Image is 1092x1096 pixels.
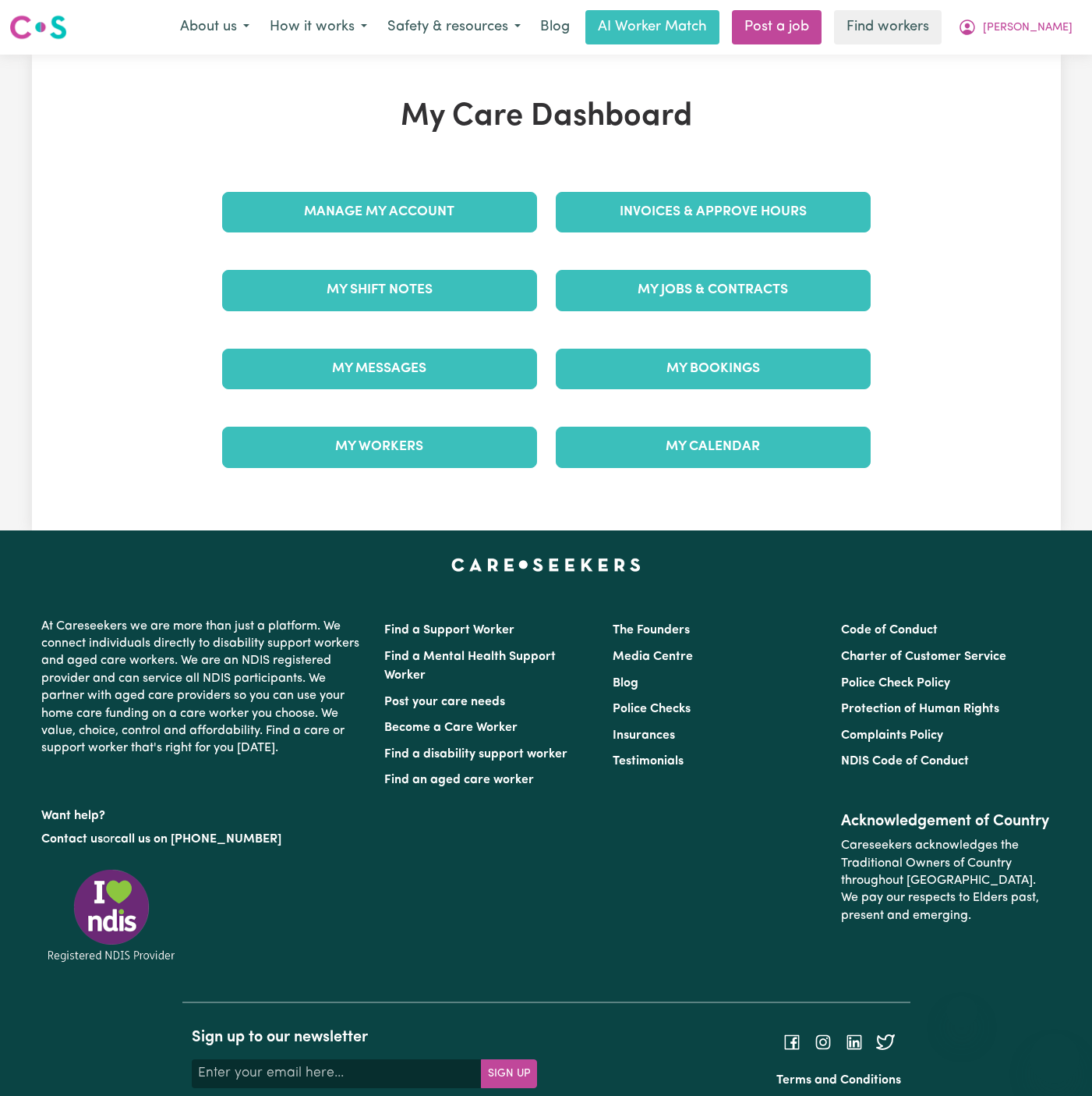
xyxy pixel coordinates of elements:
a: Insurances [613,729,675,742]
button: My Account [948,11,1083,44]
img: Registered NDIS provider [41,867,182,964]
a: Police Check Policy [841,677,950,690]
button: Safety & resources [377,11,531,44]
button: How it works [260,11,377,44]
h2: Sign up to our newsletter [192,1028,537,1047]
iframe: Close message [946,996,977,1027]
a: Post a job [732,10,822,44]
iframe: Button to launch messaging window [1030,1034,1080,1084]
a: Police Checks [613,703,691,715]
a: Blog [531,10,579,44]
a: Find a Mental Health Support Worker [384,651,556,682]
a: AI Worker Match [585,10,719,44]
a: Manage My Account [222,192,537,232]
button: Subscribe [481,1059,537,1087]
h2: Acknowledgement of Country [841,812,1051,831]
a: Contact us [41,833,103,846]
a: Follow Careseekers on Twitter [876,1035,895,1048]
p: or [41,825,366,854]
a: Terms and Conditions [776,1074,901,1087]
a: Careseekers home page [451,559,641,571]
input: Enter your email here... [192,1059,482,1087]
a: Become a Care Worker [384,722,518,734]
a: Find a Support Worker [384,624,514,637]
a: Follow Careseekers on LinkedIn [845,1035,864,1048]
a: Complaints Policy [841,729,943,742]
a: call us on [PHONE_NUMBER] [115,833,281,846]
a: Blog [613,677,638,690]
a: Find workers [834,10,942,44]
a: The Founders [613,624,690,637]
button: About us [170,11,260,44]
a: Find a disability support worker [384,748,567,761]
span: [PERSON_NAME] [983,20,1073,37]
p: Want help? [41,801,366,825]
a: Follow Careseekers on Facebook [783,1035,801,1048]
a: Code of Conduct [841,624,938,637]
a: Invoices & Approve Hours [556,192,871,232]
a: Find an aged care worker [384,774,534,786]
a: My Workers [222,427,537,467]
a: My Bookings [556,349,871,389]
p: At Careseekers we are more than just a platform. We connect individuals directly to disability su... [41,612,366,764]
a: My Jobs & Contracts [556,270,871,310]
a: NDIS Code of Conduct [841,755,969,768]
a: My Calendar [556,427,871,467]
a: Protection of Human Rights [841,703,999,715]
a: Testimonials [613,755,684,768]
h1: My Care Dashboard [213,98,880,136]
a: Follow Careseekers on Instagram [814,1035,832,1048]
a: My Messages [222,349,537,389]
a: Media Centre [613,651,693,663]
img: Careseekers logo [9,13,67,41]
p: Careseekers acknowledges the Traditional Owners of Country throughout [GEOGRAPHIC_DATA]. We pay o... [841,831,1051,931]
a: Careseekers logo [9,9,67,45]
a: Post your care needs [384,696,505,708]
a: My Shift Notes [222,270,537,310]
a: Charter of Customer Service [841,651,1006,663]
